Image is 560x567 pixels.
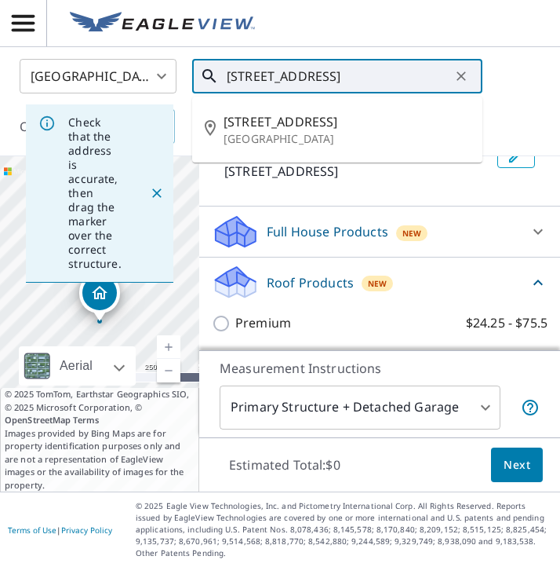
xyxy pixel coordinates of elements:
[212,213,547,251] div: Full House ProductsNew
[220,359,540,378] p: Measurement Instructions
[147,183,167,203] button: Close
[220,386,500,430] div: Primary Structure + Detached Garage
[136,500,552,559] p: © 2025 Eagle View Technologies, Inc. and Pictometry International Corp. All Rights Reserved. Repo...
[267,273,354,292] p: Roof Products
[68,115,121,271] p: Check that the address is accurate, then drag the marker over the correct structure.
[5,414,71,426] a: OpenStreetMap
[20,109,175,144] div: OR
[368,277,387,290] span: New
[60,2,264,45] a: EV Logo
[212,264,547,301] div: Roof ProductsNew
[5,388,195,427] span: © 2025 TomTom, Earthstar Geographics SIO, © 2025 Microsoft Corporation, ©
[491,448,543,483] button: Next
[8,525,112,535] p: |
[450,65,472,87] button: Clear
[235,313,291,333] p: Premium
[521,398,540,417] span: Your report will include the primary structure and a detached garage if one exists.
[466,313,547,333] p: $24.25 - $75.5
[267,222,388,241] p: Full House Products
[224,162,491,181] p: [STREET_ADDRESS]
[55,346,97,386] div: Aerial
[504,455,530,475] span: Next
[402,227,422,240] span: New
[157,359,180,382] a: Current Level 17, Zoom Out
[8,525,56,536] a: Terms of Use
[79,273,120,321] div: Dropped pin, building 1, Residential property, 416 Hickory Ln Valley Center, KS 67147
[73,414,99,426] a: Terms
[70,12,255,35] img: EV Logo
[19,346,136,386] div: Aerial
[224,131,470,147] p: [GEOGRAPHIC_DATA]
[157,335,180,359] a: Current Level 17, Zoom In
[20,54,176,98] div: [GEOGRAPHIC_DATA]
[224,112,470,131] span: [STREET_ADDRESS]
[61,525,112,536] a: Privacy Policy
[216,448,353,482] p: Estimated Total: $0
[227,54,450,98] input: Search by address or latitude-longitude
